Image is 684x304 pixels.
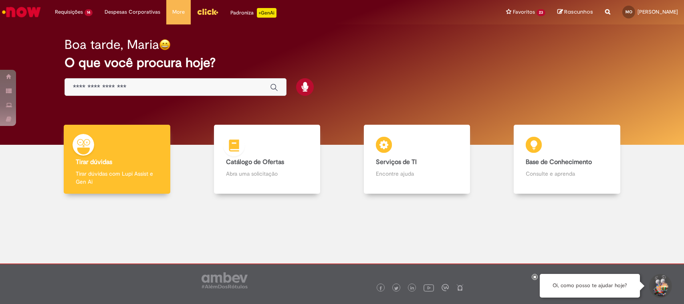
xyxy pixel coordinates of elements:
span: Despesas Corporativas [105,8,160,16]
span: [PERSON_NAME] [638,8,678,15]
img: logo_footer_youtube.png [424,282,434,293]
p: Consulte e aprenda [526,170,608,178]
img: ServiceNow [1,4,42,20]
p: Abra uma solicitação [226,170,308,178]
span: 23 [537,9,545,16]
a: Tirar dúvidas Tirar dúvidas com Lupi Assist e Gen Ai [42,125,192,194]
p: Tirar dúvidas com Lupi Assist e Gen Ai [76,170,158,186]
b: Tirar dúvidas [76,158,112,166]
img: happy-face.png [159,39,171,51]
a: Rascunhos [557,8,593,16]
span: More [172,8,185,16]
b: Base de Conhecimento [526,158,592,166]
div: Padroniza [230,8,276,18]
img: logo_footer_twitter.png [394,286,398,290]
span: 14 [85,9,93,16]
span: Rascunhos [564,8,593,16]
img: logo_footer_facebook.png [379,286,383,290]
h2: Boa tarde, Maria [65,38,159,52]
a: Catálogo de Ofertas Abra uma solicitação [192,125,342,194]
button: Iniciar Conversa de Suporte [648,274,672,298]
span: MO [625,9,632,14]
img: logo_footer_workplace.png [442,284,449,291]
img: logo_footer_linkedin.png [410,286,414,291]
img: logo_footer_naosei.png [456,284,464,291]
b: Catálogo de Ofertas [226,158,284,166]
span: Requisições [55,8,83,16]
img: click_logo_yellow_360x200.png [197,6,218,18]
div: Oi, como posso te ajudar hoje? [540,274,640,298]
span: Favoritos [513,8,535,16]
h2: O que você procura hoje? [65,56,619,70]
img: logo_footer_ambev_rotulo_gray.png [202,272,248,288]
a: Serviços de TI Encontre ajuda [342,125,492,194]
p: Encontre ajuda [376,170,458,178]
p: +GenAi [257,8,276,18]
b: Serviços de TI [376,158,417,166]
a: Base de Conhecimento Consulte e aprenda [492,125,642,194]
